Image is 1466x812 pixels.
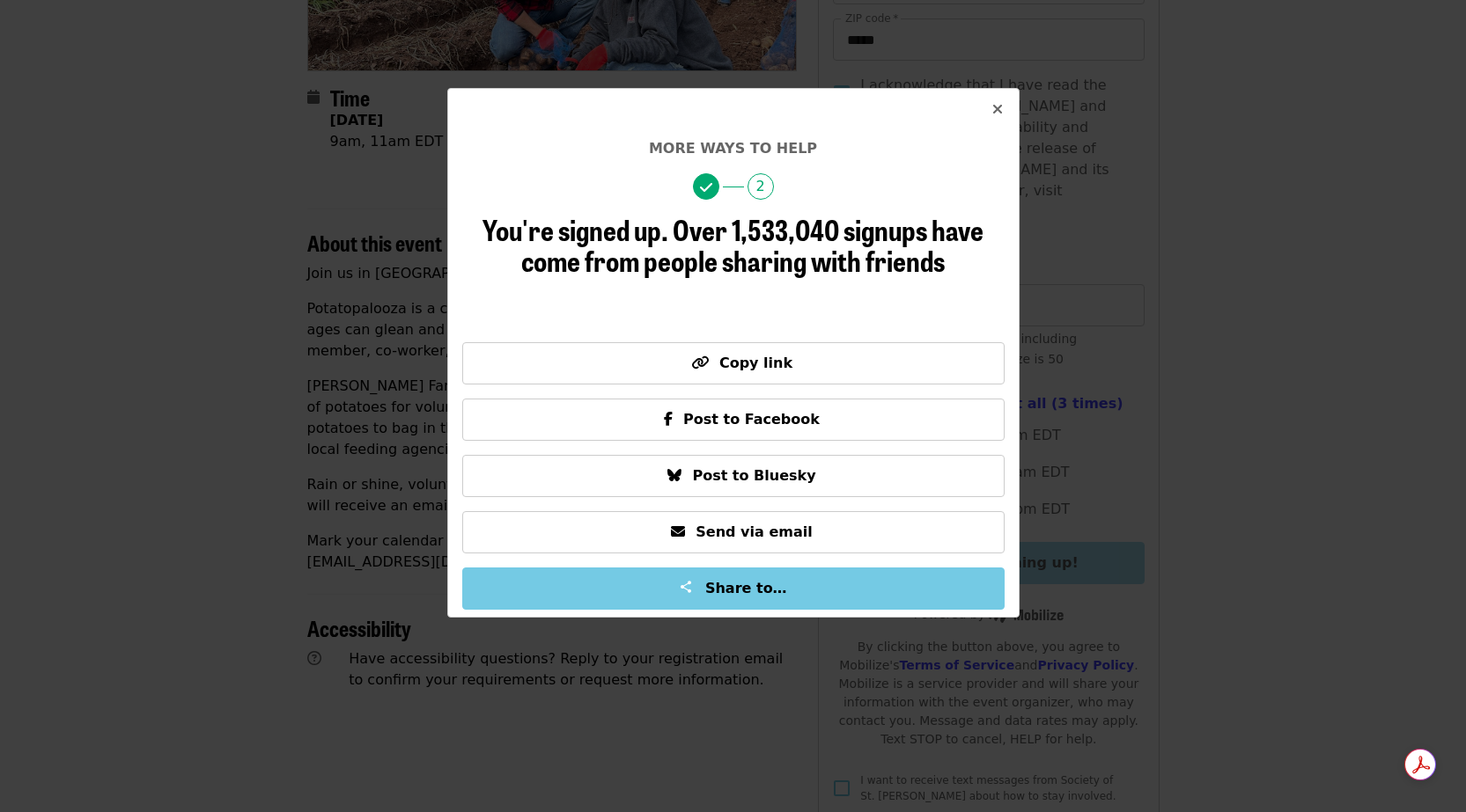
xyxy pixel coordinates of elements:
button: Post to Facebook [462,399,1005,441]
span: More ways to help [649,140,817,157]
span: Send via email [696,523,812,540]
span: 2 [748,173,774,200]
button: Post to Bluesky [462,455,1005,497]
i: bluesky icon [667,467,681,484]
button: Send via email [462,511,1005,553]
span: Share to… [705,580,787,596]
span: Post to Facebook [683,411,820,428]
button: Close [976,89,1019,131]
i: check icon [700,179,712,196]
i: facebook-f icon [664,411,673,428]
img: Share [679,580,693,594]
span: Over 1,533,040 signups have come from people sharing with friends [521,208,983,281]
button: Share to… [462,567,1005,610]
span: Copy link [719,355,792,371]
i: link icon [691,355,709,371]
button: Copy link [462,342,1005,384]
span: Post to Bluesky [692,467,815,484]
i: envelope icon [671,523,685,540]
span: You're signed up. [483,208,668,250]
i: times icon [992,101,1003,118]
